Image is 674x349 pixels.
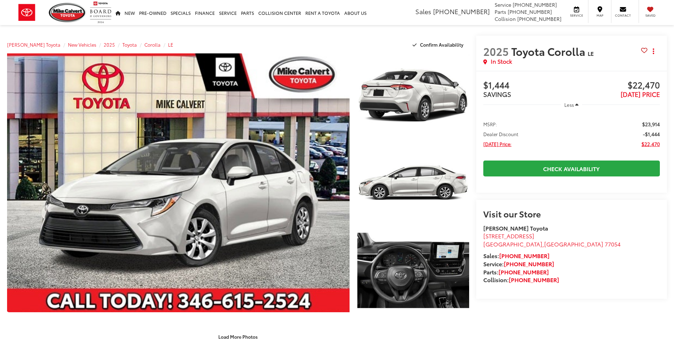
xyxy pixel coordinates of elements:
a: [PHONE_NUMBER] [504,260,554,268]
button: Less [561,98,582,111]
strong: Parts: [483,268,549,276]
span: , [483,240,621,248]
span: Collision [495,15,516,22]
a: New Vehicles [68,41,96,48]
span: [PHONE_NUMBER] [433,7,490,16]
span: Less [564,101,574,108]
span: Service [569,13,584,18]
img: 2025 Toyota Corolla LE [356,228,470,313]
strong: [PERSON_NAME] Toyota [483,224,548,232]
span: Service [495,1,511,8]
span: 77054 [605,240,621,248]
span: Confirm Availability [420,41,463,48]
span: [PHONE_NUMBER] [513,1,557,8]
button: Actions [647,45,660,57]
a: Expand Photo 1 [357,53,469,137]
a: LE [168,41,173,48]
img: 2025 Toyota Corolla LE [356,140,470,226]
span: $22,470 [571,80,660,91]
span: [DATE] Price: [483,140,512,147]
span: $1,444 [483,80,572,91]
span: Parts [495,8,506,15]
button: Confirm Availability [409,39,469,51]
span: [STREET_ADDRESS] [483,232,534,240]
a: Expand Photo 0 [7,53,350,312]
strong: Service: [483,260,554,268]
h2: Visit our Store [483,209,660,218]
span: Dealer Discount [483,130,518,138]
span: -$1,444 [643,130,660,138]
a: [PHONE_NUMBER] [509,275,559,284]
a: Corolla [144,41,161,48]
a: 2025 [104,41,115,48]
span: 2025 [483,43,509,59]
strong: Sales: [483,251,549,260]
a: [STREET_ADDRESS] [GEOGRAPHIC_DATA],[GEOGRAPHIC_DATA] 77054 [483,232,621,248]
span: SAVINGS [483,89,511,99]
span: Saved [643,13,658,18]
span: [GEOGRAPHIC_DATA] [483,240,542,248]
span: Sales [415,7,431,16]
span: Contact [615,13,631,18]
span: [PHONE_NUMBER] [508,8,552,15]
span: MSRP: [483,121,497,128]
a: Toyota [122,41,137,48]
span: $22,470 [641,140,660,147]
span: Map [592,13,607,18]
button: Load More Photos [213,330,263,343]
a: Expand Photo 3 [357,229,469,313]
span: [GEOGRAPHIC_DATA] [544,240,603,248]
a: Check Availability [483,161,660,176]
a: [PHONE_NUMBER] [499,268,549,276]
span: LE [588,49,594,57]
img: Mike Calvert Toyota [49,3,86,22]
span: In Stock [491,57,512,65]
span: dropdown dots [653,48,654,54]
span: [PHONE_NUMBER] [517,15,561,22]
strong: Collision: [483,275,559,284]
span: [DATE] PRICE [621,89,660,99]
img: 2025 Toyota Corolla LE [4,52,353,314]
a: [PERSON_NAME] Toyota [7,41,61,48]
a: Expand Photo 2 [357,141,469,225]
img: 2025 Toyota Corolla LE [356,52,470,138]
a: [PHONE_NUMBER] [499,251,549,260]
span: Toyota Corolla [511,43,588,59]
span: $23,914 [642,121,660,128]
